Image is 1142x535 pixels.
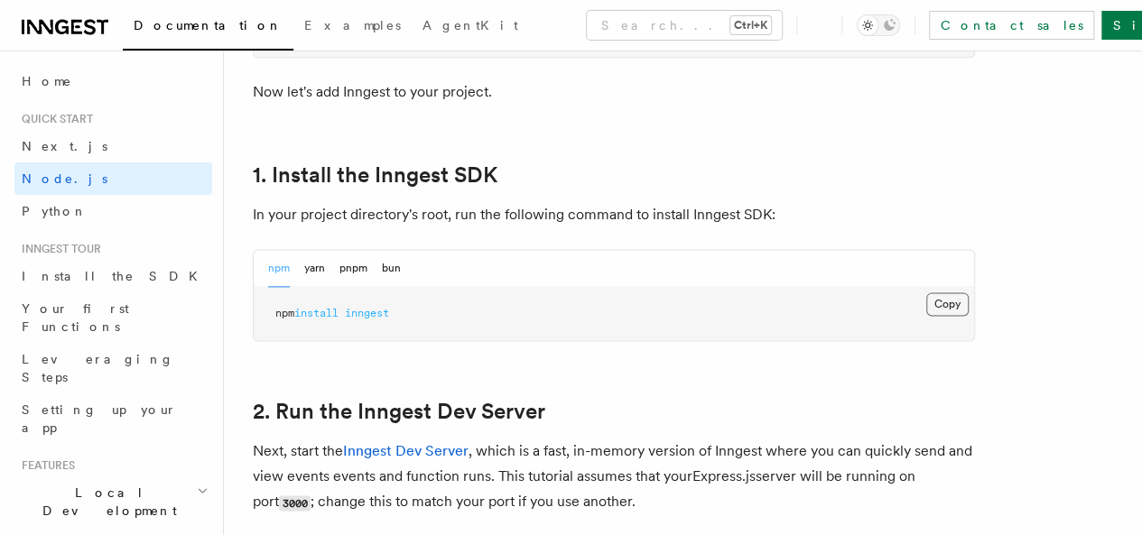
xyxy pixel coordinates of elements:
a: Node.js [14,162,212,195]
span: Install the SDK [22,269,209,283]
span: Next.js [22,139,107,153]
code: 3000 [279,495,311,511]
p: Next, start the , which is a fast, in-memory version of Inngest where you can quickly send and vi... [253,438,975,515]
p: In your project directory's root, run the following command to install Inngest SDK: [253,202,975,227]
a: Leveraging Steps [14,343,212,393]
a: Home [14,65,212,97]
button: Toggle dark mode [857,14,900,36]
a: AgentKit [412,5,529,49]
span: Node.js [22,171,107,186]
button: yarn [304,250,325,287]
button: Copy [926,292,969,316]
button: pnpm [339,250,367,287]
a: Install the SDK [14,260,212,292]
span: Your first Functions [22,301,129,334]
span: Home [22,72,72,90]
a: Next.js [14,130,212,162]
span: inngest [345,307,389,319]
p: Now let's add Inngest to your project. [253,79,975,105]
span: Inngest tour [14,242,101,256]
span: Quick start [14,112,93,126]
a: Contact sales [929,11,1094,40]
span: Documentation [134,18,283,32]
a: Examples [293,5,412,49]
a: Python [14,195,212,227]
span: Local Development [14,484,197,520]
button: Local Development [14,476,212,527]
a: 1. Install the Inngest SDK [253,162,497,188]
button: npm [268,250,290,287]
a: Your first Functions [14,292,212,343]
span: Setting up your app [22,402,177,435]
span: AgentKit [422,18,518,32]
span: Examples [304,18,401,32]
span: Python [22,204,88,218]
span: Leveraging Steps [22,352,174,384]
a: Documentation [123,5,293,51]
span: Features [14,458,75,473]
button: Search...Ctrl+K [587,11,782,40]
a: 2. Run the Inngest Dev Server [253,399,545,424]
button: bun [382,250,401,287]
a: Setting up your app [14,393,212,444]
a: Inngest Dev Server [343,442,469,459]
span: install [294,307,339,319]
kbd: Ctrl+K [730,16,771,34]
span: npm [275,307,294,319]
